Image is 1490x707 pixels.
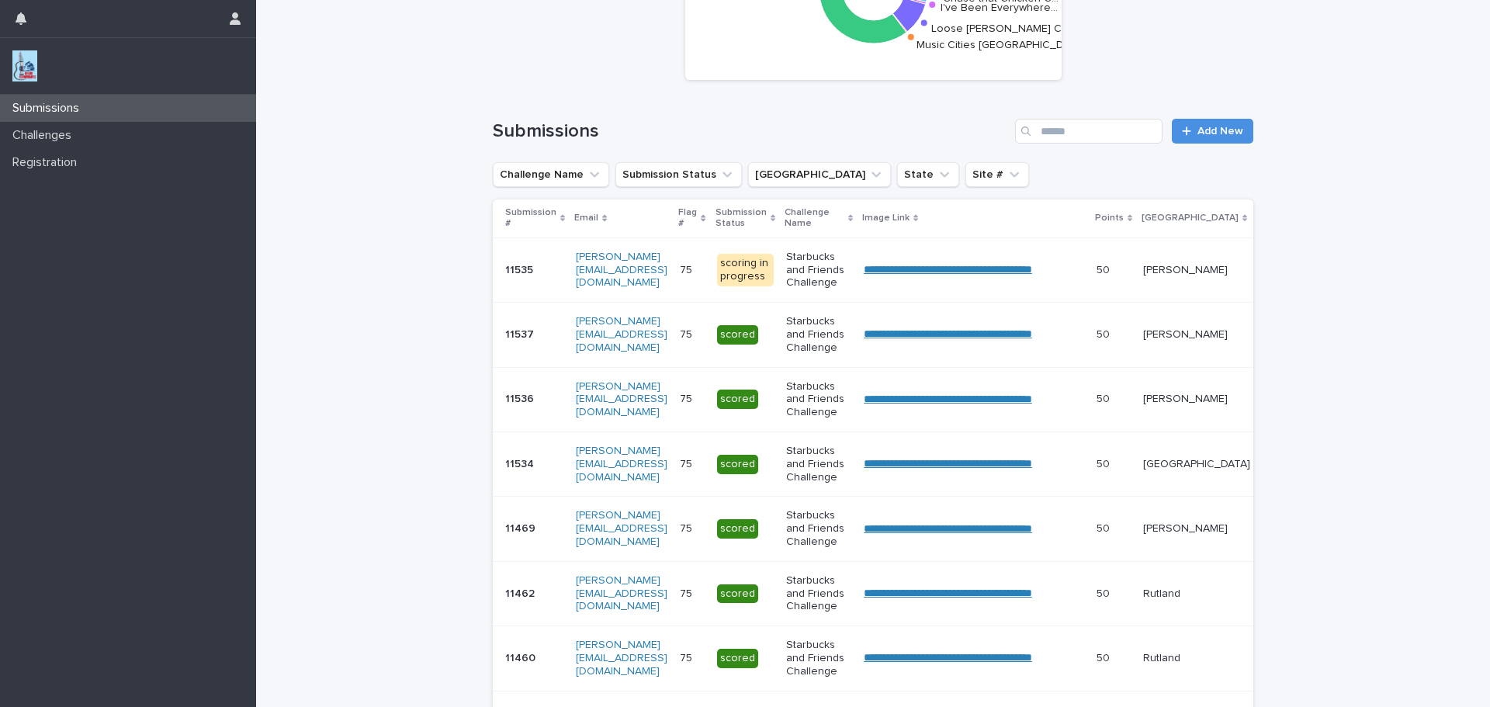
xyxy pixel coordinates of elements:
[12,50,37,81] img: jxsLJbdS1eYBI7rVAS4p
[717,254,774,286] div: scoring in progress
[717,649,758,668] div: scored
[680,649,695,665] p: 75
[786,380,851,419] p: Starbucks and Friends Challenge
[576,639,667,677] a: [PERSON_NAME][EMAIL_ADDRESS][DOMAIN_NAME]
[1172,119,1253,144] a: Add New
[1097,455,1113,471] p: 50
[717,584,758,604] div: scored
[1143,652,1250,665] p: Rutland
[897,162,959,187] button: State
[941,2,1058,13] text: I've Been Everywhere…
[505,584,538,601] p: 11462
[505,390,537,406] p: 11536
[615,162,742,187] button: Submission Status
[1097,519,1113,535] p: 50
[1143,328,1250,341] p: [PERSON_NAME]
[680,261,695,277] p: 75
[717,455,758,474] div: scored
[717,390,758,409] div: scored
[786,251,851,289] p: Starbucks and Friends Challenge
[1143,522,1250,535] p: [PERSON_NAME]
[505,649,539,665] p: 11460
[717,325,758,345] div: scored
[576,381,667,418] a: [PERSON_NAME][EMAIL_ADDRESS][DOMAIN_NAME]
[505,325,537,341] p: 11537
[1143,458,1250,471] p: [GEOGRAPHIC_DATA]
[6,101,92,116] p: Submissions
[678,204,697,233] p: Flag #
[505,455,537,471] p: 11534
[6,155,89,170] p: Registration
[1143,393,1250,406] p: [PERSON_NAME]
[1142,210,1239,227] p: [GEOGRAPHIC_DATA]
[786,639,851,678] p: Starbucks and Friends Challenge
[1097,325,1113,341] p: 50
[493,162,609,187] button: Challenge Name
[6,128,84,143] p: Challenges
[786,509,851,548] p: Starbucks and Friends Challenge
[680,390,695,406] p: 75
[1015,119,1163,144] input: Search
[748,162,891,187] button: Closest City
[493,120,1009,143] h1: Submissions
[680,325,695,341] p: 75
[576,316,667,353] a: [PERSON_NAME][EMAIL_ADDRESS][DOMAIN_NAME]
[576,575,667,612] a: [PERSON_NAME][EMAIL_ADDRESS][DOMAIN_NAME]
[574,210,598,227] p: Email
[1097,649,1113,665] p: 50
[931,23,1105,34] text: Loose [PERSON_NAME] Challenge
[505,261,536,277] p: 11535
[680,584,695,601] p: 75
[1143,264,1250,277] p: [PERSON_NAME]
[862,210,910,227] p: Image Link
[1097,390,1113,406] p: 50
[1197,126,1243,137] span: Add New
[965,162,1029,187] button: Site #
[1143,587,1250,601] p: Rutland
[1097,261,1113,277] p: 50
[680,455,695,471] p: 75
[1097,584,1113,601] p: 50
[717,519,758,539] div: scored
[680,519,695,535] p: 75
[786,574,851,613] p: Starbucks and Friends Challenge
[505,519,539,535] p: 11469
[917,40,1086,50] text: Music Cities [GEOGRAPHIC_DATA]
[505,204,556,233] p: Submission #
[576,251,667,289] a: [PERSON_NAME][EMAIL_ADDRESS][DOMAIN_NAME]
[1095,210,1124,227] p: Points
[785,204,844,233] p: Challenge Name
[786,445,851,483] p: Starbucks and Friends Challenge
[786,315,851,354] p: Starbucks and Friends Challenge
[576,510,667,547] a: [PERSON_NAME][EMAIL_ADDRESS][DOMAIN_NAME]
[576,445,667,483] a: [PERSON_NAME][EMAIL_ADDRESS][DOMAIN_NAME]
[716,204,767,233] p: Submission Status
